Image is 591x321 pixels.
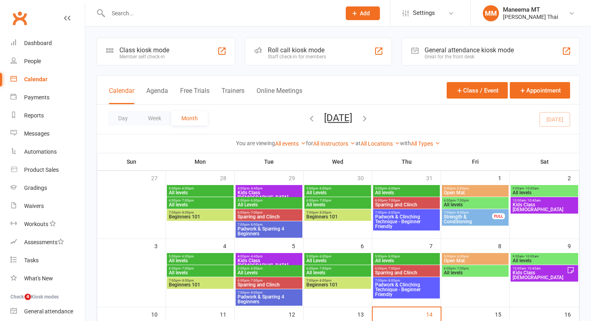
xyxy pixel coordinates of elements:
div: Payments [24,94,49,101]
div: Product Sales [24,167,59,173]
a: Reports [10,107,85,125]
div: What's New [24,275,53,282]
a: Gradings [10,179,85,197]
a: Product Sales [10,161,85,179]
div: Assessments [24,239,64,245]
a: Workouts [10,215,85,233]
a: Payments [10,88,85,107]
a: Waivers [10,197,85,215]
div: Tasks [24,257,39,263]
a: Calendar [10,70,85,88]
div: Waivers [24,203,44,209]
a: Automations [10,143,85,161]
div: Dashboard [24,40,52,46]
a: Dashboard [10,34,85,52]
div: Automations [24,148,57,155]
a: Messages [10,125,85,143]
div: People [24,58,41,64]
a: Tasks [10,251,85,270]
div: Reports [24,112,44,119]
div: Messages [24,130,49,137]
a: General attendance kiosk mode [10,302,85,321]
div: Calendar [24,76,47,82]
div: Workouts [24,221,48,227]
span: 4 [25,294,31,300]
iframe: Intercom live chat [8,294,27,313]
a: Clubworx [10,8,30,28]
a: Assessments [10,233,85,251]
div: General attendance [24,308,73,315]
a: What's New [10,270,85,288]
div: Gradings [24,185,47,191]
a: People [10,52,85,70]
